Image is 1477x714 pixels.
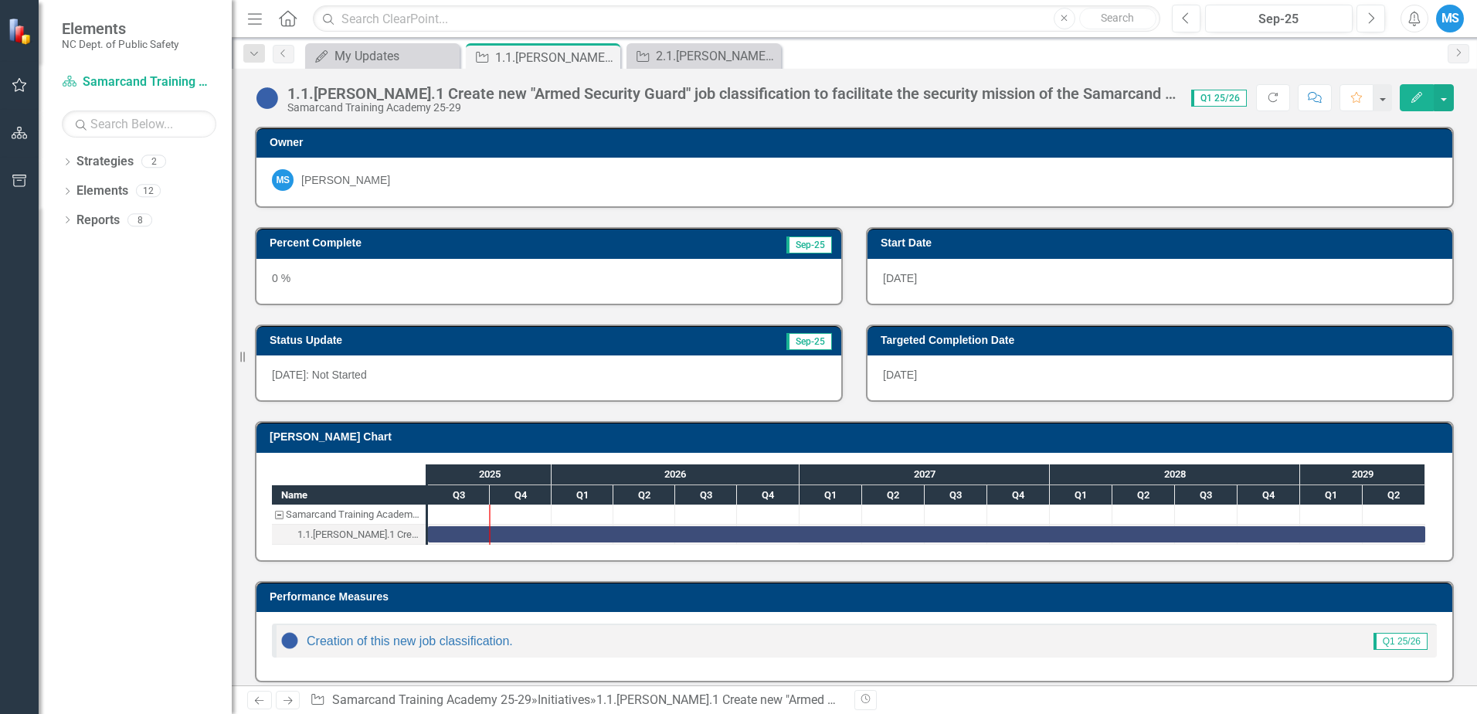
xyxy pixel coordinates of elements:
span: [DATE] [883,272,917,284]
div: 0 % [256,259,841,304]
div: Q3 [428,485,490,505]
h3: Start Date [881,237,1445,249]
a: Creation of this new job classification. [307,634,513,648]
div: Q4 [1238,485,1300,505]
div: 1.1.[PERSON_NAME].1 Create new "Armed Security Guard" job classification to facilitate the securi... [287,85,1176,102]
div: Q2 [1112,485,1175,505]
span: Q1 25/26 [1191,90,1247,107]
div: 8 [127,213,152,226]
div: Q1 [800,485,862,505]
span: Elements [62,19,178,38]
button: Search [1079,8,1156,29]
div: 2027 [800,464,1050,484]
img: ClearPoint Strategy [8,17,35,44]
div: Q4 [737,485,800,505]
a: Strategies [76,153,134,171]
h3: Owner [270,137,1445,148]
div: 2028 [1050,464,1300,484]
div: Q3 [925,485,987,505]
div: Task: Start date: 2025-07-01 End date: 2029-06-30 [272,525,426,545]
div: Q1 [1050,485,1112,505]
div: 1.1.SAM.1 Create new "Armed Security Guard" job classification to facilitate the security mission... [272,525,426,545]
div: Samarcand Training Academy 25-29 [272,505,426,525]
div: 2 [141,155,166,168]
div: Q2 [613,485,675,505]
a: 2.1.[PERSON_NAME].1 Construct additional on-site facilities to meet current and future operationa... [630,46,777,66]
a: Samarcand Training Academy 25-29 [62,73,216,91]
div: Q1 [552,485,613,505]
div: Q1 [1300,485,1363,505]
div: Samarcand Training Academy 25-29 [286,505,421,525]
p: [DATE]: Not Started [272,367,826,382]
div: Task: Start date: 2025-07-01 End date: 2029-06-30 [428,526,1425,542]
div: 12 [136,185,161,198]
div: Q2 [1363,485,1425,505]
h3: Targeted Completion Date [881,335,1445,346]
button: MS [1436,5,1464,32]
div: » » [310,692,843,709]
div: 2026 [552,464,800,484]
div: 2.1.[PERSON_NAME].1 Construct additional on-site facilities to meet current and future operationa... [656,46,777,66]
h3: Percent Complete [270,237,643,249]
div: 1.1.[PERSON_NAME].1 Create new "Armed Security Guard" job classification to facilitate the securi... [495,48,616,67]
h3: Performance Measures [270,591,1445,603]
button: Sep-25 [1205,5,1353,32]
div: [PERSON_NAME] [301,172,390,188]
div: Sep-25 [1210,10,1347,29]
div: Task: Samarcand Training Academy 25-29 Start date: 2025-07-01 End date: 2025-07-02 [272,505,426,525]
span: Sep-25 [786,236,832,253]
span: Search [1101,12,1134,24]
h3: Status Update [270,335,612,346]
div: Q4 [987,485,1050,505]
a: My Updates [309,46,456,66]
img: No Information [280,631,299,650]
a: Elements [76,182,128,200]
div: 1.1.[PERSON_NAME].1 Create new "Armed Security Guard" job classification to facilitate the securi... [596,692,1390,707]
div: Q3 [675,485,737,505]
input: Search ClearPoint... [313,5,1160,32]
div: 1.1.[PERSON_NAME].1 Create new "Armed Security Guard" job classification to facilitate the securi... [297,525,421,545]
div: 2029 [1300,464,1425,484]
h3: [PERSON_NAME] Chart [270,431,1445,443]
div: My Updates [334,46,456,66]
div: 2025 [428,464,552,484]
div: Q3 [1175,485,1238,505]
div: Q4 [490,485,552,505]
a: Initiatives [538,692,590,707]
small: NC Dept. of Public Safety [62,38,178,50]
span: Q1 25/26 [1373,633,1428,650]
div: Samarcand Training Academy 25-29 [287,102,1176,114]
img: No Information [255,86,280,110]
div: Name [272,485,426,505]
div: Q2 [862,485,925,505]
a: Samarcand Training Academy 25-29 [332,692,531,707]
span: Sep-25 [786,333,832,350]
input: Search Below... [62,110,216,138]
span: [DATE] [883,369,917,381]
a: Reports [76,212,120,229]
div: MS [272,169,294,191]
